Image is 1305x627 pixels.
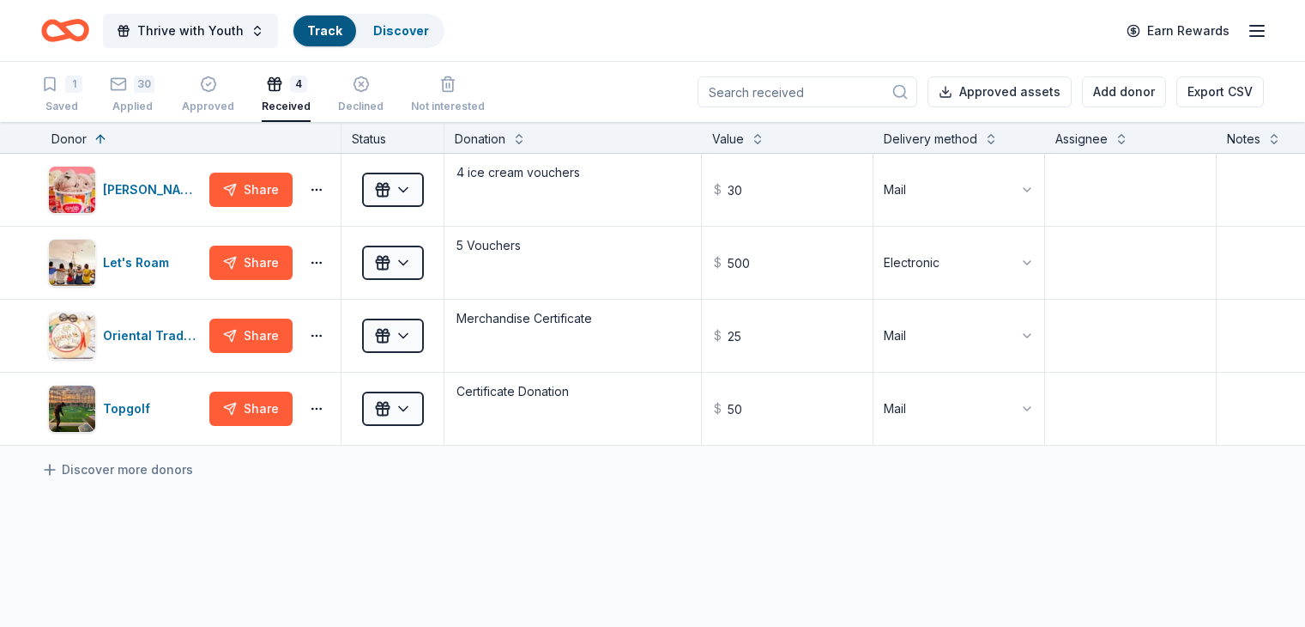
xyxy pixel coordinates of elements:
img: Image for Oriental Trading [49,313,95,359]
button: Approved assets [927,76,1072,107]
div: 30 [134,76,154,93]
div: Not interested [411,100,485,113]
button: 1Saved [41,69,82,122]
div: Declined [338,100,384,113]
button: Not interested [411,69,485,122]
img: Image for Topgolf [49,386,95,432]
button: Image for TopgolfTopgolf [48,385,202,433]
a: Discover [373,23,429,38]
textarea: Merchandise Certificate [446,301,699,370]
button: Image for Let's RoamLet's Roam [48,239,202,287]
button: Image for Oriental TradingOriental Trading [48,312,202,360]
textarea: 4 ice cream vouchers [446,155,699,224]
div: [PERSON_NAME]'s Ice Creams [103,180,202,200]
div: Approved [182,100,234,113]
button: 4Received [262,69,311,122]
div: Saved [41,100,82,113]
div: Status [341,122,444,153]
button: Share [209,319,293,353]
button: Thrive with Youth [103,14,278,48]
a: Home [41,10,89,51]
button: 30Applied [110,69,154,122]
textarea: Certificate Donation [446,374,699,443]
button: Declined [338,69,384,122]
input: Search received [698,76,917,107]
a: Track [307,23,342,38]
div: Received [262,100,311,113]
img: Image for Amy's Ice Creams [49,167,95,213]
div: Notes [1227,129,1260,149]
div: Let's Roam [103,253,176,273]
button: Share [209,246,293,280]
div: 4 [290,76,307,93]
div: Delivery method [884,129,977,149]
a: Discover more donors [41,460,193,480]
button: Add donor [1082,76,1166,107]
div: Topgolf [103,399,157,419]
div: Oriental Trading [103,326,202,346]
button: Share [209,392,293,426]
span: Thrive with Youth [137,21,244,41]
a: Earn Rewards [1116,15,1240,46]
div: Donor [51,129,87,149]
img: Image for Let's Roam [49,240,95,286]
button: Approved [182,69,234,122]
button: Share [209,173,293,207]
button: TrackDiscover [292,14,444,48]
button: Export CSV [1176,76,1264,107]
div: Applied [110,100,154,113]
div: Donation [455,129,505,149]
div: 1 [65,76,82,93]
div: Assignee [1055,129,1108,149]
div: Value [712,129,744,149]
button: Image for Amy's Ice Creams[PERSON_NAME]'s Ice Creams [48,166,202,214]
textarea: 5 Vouchers [446,228,699,297]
